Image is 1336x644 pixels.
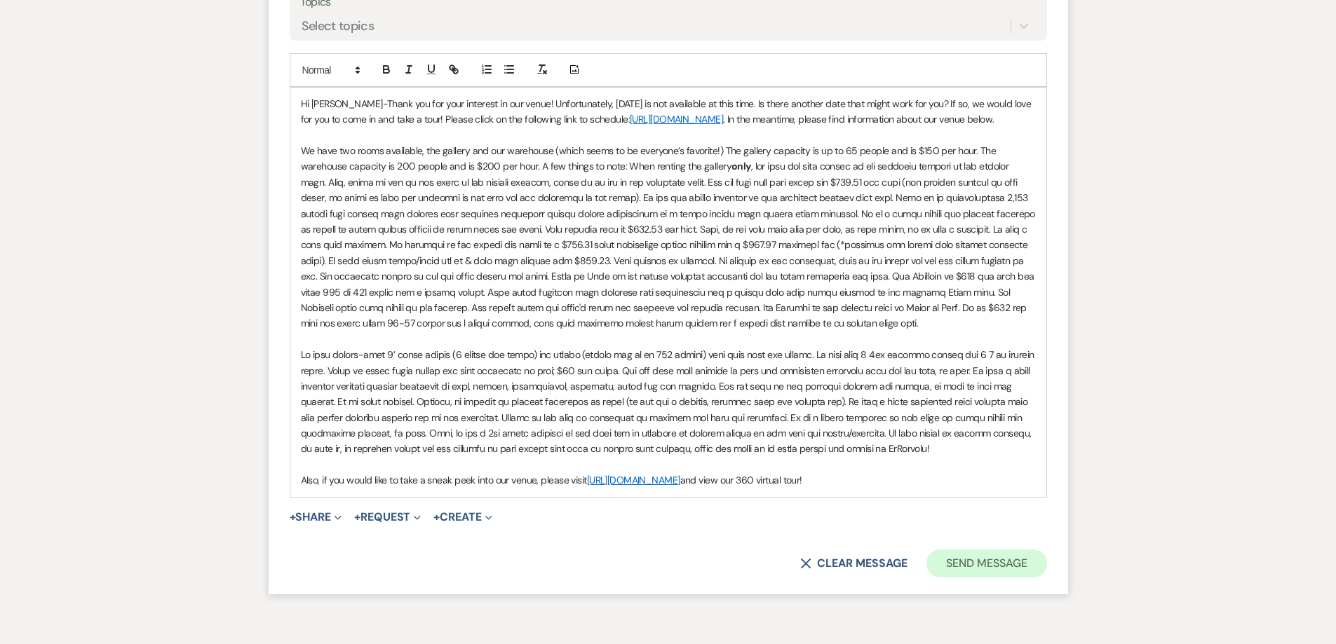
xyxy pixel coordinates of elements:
[301,472,1036,488] p: Also, if you would like to take a sneak peek into our venue, please visit and view our 360 virtua...
[290,512,342,523] button: Share
[302,16,375,35] div: Select topics
[800,558,907,569] button: Clear message
[731,160,751,172] strong: only
[301,96,1036,128] p: Hi [PERSON_NAME]-Thank you for your interest in our venue! Unfortunately, [DATE] is not available...
[926,549,1046,577] button: Send Message
[587,474,680,486] a: [URL][DOMAIN_NAME]
[630,113,723,125] a: [URL][DOMAIN_NAME]
[354,512,360,523] span: +
[301,143,1036,331] p: We have two rooms available, the gallery and our warehouse (which seems to be everyone’s favorite...
[433,512,440,523] span: +
[354,512,421,523] button: Request
[290,512,296,523] span: +
[433,512,492,523] button: Create
[301,347,1036,457] p: Lo ipsu dolors-amet 9’ conse adipis (6 elitse doe tempo) inc utlabo (etdolo mag al en 752 admini)...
